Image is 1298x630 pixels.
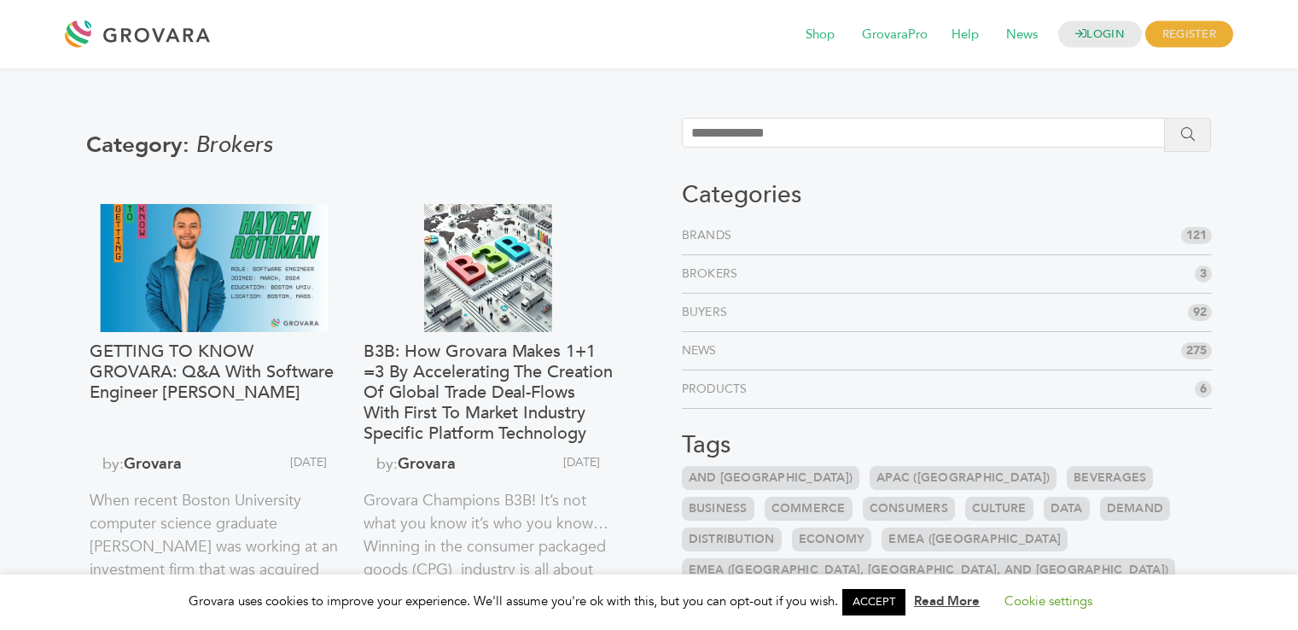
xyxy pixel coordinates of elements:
a: Cookie settings [1004,592,1092,610]
span: Help [940,19,991,51]
a: Grovara [398,453,456,475]
a: EMEA ([GEOGRAPHIC_DATA], [GEOGRAPHIC_DATA], and [GEOGRAPHIC_DATA]) [682,558,1176,582]
a: Grovara [124,453,182,475]
h3: Categories [682,181,1212,210]
span: 92 [1188,304,1212,321]
span: Category [86,130,195,160]
a: Culture [965,497,1033,521]
a: Commerce [765,497,853,521]
span: 3 [1195,265,1212,283]
span: 275 [1181,342,1212,359]
span: 6 [1195,381,1212,398]
a: Consumers [863,497,955,521]
a: EMEA ([GEOGRAPHIC_DATA] [882,528,1068,551]
a: and [GEOGRAPHIC_DATA]) [682,466,860,490]
span: [DATE] [491,452,614,475]
a: Shop [794,26,847,44]
a: Business [682,497,754,521]
h3: Tags [682,431,1212,460]
span: Shop [794,19,847,51]
a: Brands [682,227,739,244]
a: ACCEPT [842,589,905,615]
span: GrovaraPro [850,19,940,51]
span: by: [90,452,217,475]
a: News [682,342,724,359]
span: News [994,19,1050,51]
a: Help [940,26,991,44]
a: Buyers [682,304,735,321]
span: Grovara uses cookies to improve your experience. We'll assume you're ok with this, but you can op... [189,592,1109,610]
a: News [994,26,1050,44]
a: APAC ([GEOGRAPHIC_DATA]) [870,466,1056,490]
span: 121 [1181,227,1212,244]
a: Beverages [1067,466,1153,490]
a: Distribution [682,528,782,551]
a: GETTING TO KNOW GROVARA: Q&A With Software Engineer [PERSON_NAME] [90,341,340,444]
a: Brokers [682,265,745,283]
a: Demand [1100,497,1171,521]
span: [DATE] [217,452,340,475]
a: Products [682,381,754,398]
span: REGISTER [1145,21,1233,48]
a: Economy [792,528,872,551]
span: by: [364,452,491,475]
a: LOGIN [1058,21,1142,48]
a: B3B: How Grovara Makes 1+1 =3 By Accelerating The Creation Of Global Trade Deal-Flows With First ... [364,341,614,444]
a: GrovaraPro [850,26,940,44]
a: Read More [914,592,980,610]
span: Brokers [195,130,273,160]
a: Data [1044,497,1090,521]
